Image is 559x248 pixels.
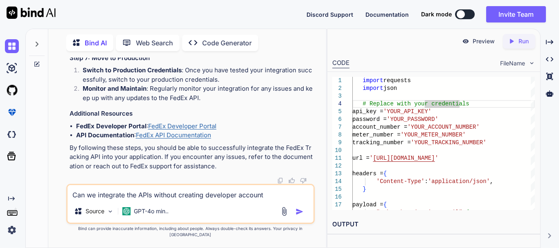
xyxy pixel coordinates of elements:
span: requests [383,77,411,84]
img: copy [277,177,284,184]
div: 16 [332,193,342,201]
span: 'YOUR_TRACKING_NUMBER' [411,139,487,146]
span: 'application/json' [428,178,490,185]
div: CODE [332,58,349,68]
p: Source [86,207,104,215]
p: Bind AI [85,38,107,48]
span: password = [352,116,387,123]
strong: FedEx Developer Portal [76,122,147,130]
span: Documentation [365,11,409,18]
span: { [466,209,469,216]
span: 'Content-Type' [376,178,425,185]
img: premium [5,105,19,119]
img: preview [462,38,469,45]
span: , [490,178,493,185]
p: Bind can provide inaccurate information, including about people. Always double-check its answers.... [66,226,315,238]
span: url = [352,155,370,161]
img: ai-studio [5,61,19,75]
img: Pick Models [107,208,114,215]
h2: OUTPUT [327,215,540,234]
span: 'YOUR_METER_NUMBER' [401,132,466,138]
img: Bind AI [7,7,56,19]
img: chat [5,39,19,53]
span: headers = [352,170,383,177]
span: import [363,85,383,92]
span: : [462,209,466,216]
img: chevron down [528,60,535,67]
img: icon [295,208,304,216]
span: : [424,178,428,185]
p: Web Search [136,38,173,48]
span: [URL][DOMAIN_NAME] [373,155,435,161]
button: Invite Team [486,6,546,22]
span: json [383,85,397,92]
div: 17 [332,201,342,209]
div: 8 [332,131,342,139]
span: "WebAuthenticationDetail" [376,209,462,216]
button: Discord Support [307,10,353,19]
span: Discord Support [307,11,353,18]
div: 5 [332,108,342,116]
div: 15 [332,185,342,193]
p: Code Generator [202,38,252,48]
span: meter_number = [352,132,401,138]
li: : [76,131,313,140]
div: 3 [332,92,342,100]
a: FedEx API Documentation [136,131,211,139]
span: FileName [500,59,525,67]
strong: API Documentation [76,131,134,139]
div: 6 [332,116,342,123]
strong: Switch to Production Credentials [83,66,182,74]
textarea: Can we integrate the APIs without creating developer account [68,185,313,200]
div: 18 [332,209,342,217]
button: Documentation [365,10,409,19]
div: 9 [332,139,342,147]
span: 'YOUR_API_KEY' [383,108,432,115]
li: : Regularly monitor your integration for any issues and keep up with any updates to the FedEx API. [76,84,313,103]
img: GPT-4o mini [122,207,131,215]
strong: Monitor and Maintain [83,85,147,92]
span: import [363,77,383,84]
span: # Replace with your credentials [363,101,469,107]
span: Dark mode [421,10,452,18]
span: ' [370,155,373,161]
h3: Step 7: Move to Production [70,54,313,63]
div: 14 [332,178,342,185]
div: 10 [332,147,342,154]
span: tracking_number = [352,139,411,146]
img: darkCloudIdeIcon [5,127,19,141]
p: GPT-4o min.. [134,207,169,215]
div: 11 [332,154,342,162]
img: attachment [279,207,289,216]
span: api_key = [352,108,383,115]
h3: Additional Resources [70,109,313,118]
li: : [76,122,313,131]
span: ' [435,155,438,161]
p: Preview [473,37,495,45]
div: 7 [332,123,342,131]
div: 12 [332,162,342,170]
span: account_number = [352,124,407,130]
img: dislike [300,177,307,184]
span: { [383,170,387,177]
div: 1 [332,77,342,85]
span: 'YOUR_PASSWORD' [387,116,438,123]
p: By following these steps, you should be able to successfully integrate the FedEx Tracking API int... [70,143,313,171]
p: Run [518,37,529,45]
img: settings [5,223,19,237]
div: 4 [332,100,342,108]
img: like [289,177,295,184]
img: githubLight [5,83,19,97]
span: { [383,201,387,208]
div: 2 [332,85,342,92]
span: payload = [352,201,383,208]
a: FedEx Developer Portal [148,122,216,130]
li: : Once you have tested your integration successfully, switch to your production credentials. [76,66,313,84]
span: } [363,186,366,192]
div: 13 [332,170,342,178]
span: 'YOUR_ACCOUNT_NUMBER' [407,124,479,130]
